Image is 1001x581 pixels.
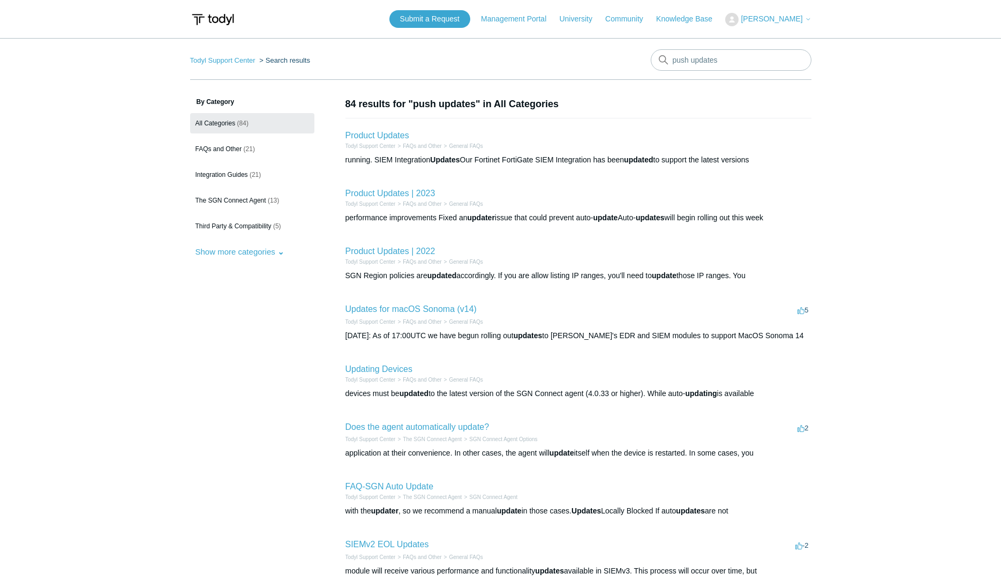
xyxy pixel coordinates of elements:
[345,494,396,500] a: Todyl Support Center
[462,493,517,501] li: SGN Connect Agent
[593,213,618,222] em: update
[250,171,261,178] span: (21)
[449,143,483,149] a: General FAQs
[190,190,314,211] a: The SGN Connect Agent (13)
[395,435,462,443] li: The SGN Connect Agent
[395,200,441,208] li: FAQs and Other
[651,49,811,71] input: Search
[237,120,249,127] span: (84)
[345,554,396,560] a: Todyl Support Center
[190,56,255,64] a: Todyl Support Center
[389,10,470,28] a: Submit a Request
[797,306,808,314] span: 5
[345,97,811,111] h1: 84 results for "push updates" in All Categories
[442,200,483,208] li: General FAQs
[395,376,441,384] li: FAQs and Other
[345,131,409,140] a: Product Updates
[442,318,483,326] li: General FAQs
[449,377,483,383] a: General FAQs
[395,493,462,501] li: The SGN Connect Agent
[403,377,441,383] a: FAQs and Other
[190,139,314,159] a: FAQs and Other (21)
[497,506,522,515] em: update
[442,376,483,384] li: General FAQs
[345,505,811,517] div: with the , so we recommend a manual in those cases. Locally Blocked If auto are not
[273,222,281,230] span: (5)
[195,171,248,178] span: Integration Guides
[345,189,435,198] a: Product Updates | 2023
[535,567,564,575] em: updates
[442,142,483,150] li: General FAQs
[403,494,462,500] a: The SGN Connect Agent
[395,142,441,150] li: FAQs and Other
[686,389,717,398] em: updating
[550,449,574,457] em: update
[403,554,441,560] a: FAQs and Other
[345,142,396,150] li: Todyl Support Center
[514,331,543,340] em: updates
[345,247,435,256] a: Product Updates | 2022
[403,143,441,149] a: FAQs and Other
[403,319,441,325] a: FAQs and Other
[741,14,802,23] span: [PERSON_NAME]
[345,448,811,459] div: application at their convenience. In other cases, the agent will itself when the device is restar...
[345,540,429,549] a: SIEMv2 EOL Updates
[442,553,483,561] li: General FAQs
[345,364,412,374] a: Updating Devices
[605,13,654,25] a: Community
[449,319,483,325] a: General FAQs
[190,216,314,236] a: Third Party & Compatibility (5)
[395,318,441,326] li: FAQs and Other
[442,258,483,266] li: General FAQs
[345,154,811,166] div: running. SIEM Integration Our Fortinet FortiGate SIEM Integration has been to support the latest ...
[624,155,653,164] em: updated
[190,56,258,64] li: Todyl Support Center
[195,222,272,230] span: Third Party & Compatibility
[345,553,396,561] li: Todyl Support Center
[468,213,495,222] em: updater
[395,553,441,561] li: FAQs and Other
[449,259,483,265] a: General FAQs
[449,554,483,560] a: General FAQs
[345,304,477,314] a: Updates for macOS Sonoma (v14)
[345,200,396,208] li: Todyl Support Center
[190,97,314,107] h3: By Category
[190,113,314,133] a: All Categories (84)
[636,213,665,222] em: updates
[244,145,255,153] span: (21)
[469,436,537,442] a: SGN Connect Agent Options
[345,422,490,431] a: Does the agent automatically update?
[430,155,460,164] em: Updates
[190,10,236,29] img: Todyl Support Center Help Center home page
[652,271,676,280] em: update
[400,389,428,398] em: updated
[345,388,811,399] div: devices must be to the latest version of the SGN Connect agent (4.0.33 or higher). While auto- is...
[257,56,310,64] li: Search results
[427,271,456,280] em: updated
[449,201,483,207] a: General FAQs
[403,259,441,265] a: FAQs and Other
[345,201,396,207] a: Todyl Support Center
[345,436,396,442] a: Todyl Support Center
[345,377,396,383] a: Todyl Support Center
[725,13,811,26] button: [PERSON_NAME]
[462,435,537,443] li: SGN Connect Agent Options
[345,565,811,577] div: module will receive various performance and functionality available in SIEMv3. This process will ...
[195,145,242,153] span: FAQs and Other
[345,212,811,224] div: performance improvements Fixed an issue that could prevent auto- Auto- will begin rolling out thi...
[345,143,396,149] a: Todyl Support Center
[345,318,396,326] li: Todyl Support Center
[797,424,808,432] span: 2
[345,376,396,384] li: Todyl Support Center
[469,494,517,500] a: SGN Connect Agent
[371,506,398,515] em: updater
[656,13,723,25] a: Knowledge Base
[190,242,290,262] button: Show more categories
[403,436,462,442] a: The SGN Connect Agent
[345,319,396,325] a: Todyl Support Center
[345,330,811,341] div: [DATE]: As of 17:00UTC we have begun rolling out to [PERSON_NAME]'s EDR and SIEM modules to suppo...
[195,197,266,204] span: The SGN Connect Agent
[345,435,396,443] li: Todyl Support Center
[345,482,434,491] a: FAQ-SGN Auto Update
[403,201,441,207] a: FAQs and Other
